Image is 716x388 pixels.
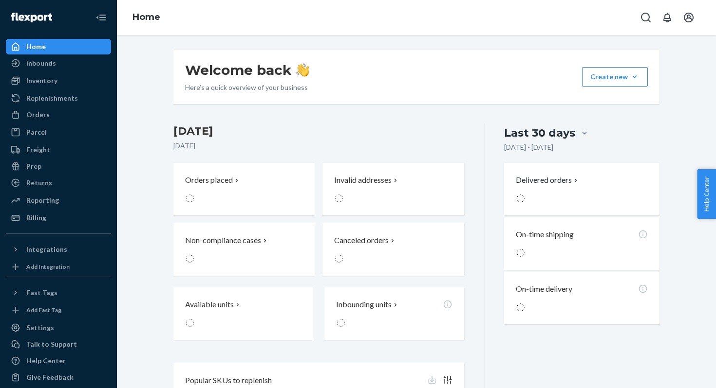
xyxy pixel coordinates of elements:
ol: breadcrumbs [125,3,168,32]
p: Here’s a quick overview of your business [185,83,309,92]
p: On-time shipping [516,229,574,240]
button: Orders placed [173,163,315,215]
div: Orders [26,110,50,120]
button: Non-compliance cases [173,223,315,276]
a: Add Fast Tag [6,304,111,316]
div: Billing [26,213,46,223]
p: Canceled orders [334,235,389,246]
p: Popular SKUs to replenish [185,375,272,386]
a: Settings [6,320,111,335]
div: Talk to Support [26,339,77,349]
div: Prep [26,161,41,171]
button: Integrations [6,242,111,257]
button: Close Navigation [92,8,111,27]
div: Freight [26,145,50,155]
div: Reporting [26,195,59,205]
div: Give Feedback [26,372,74,382]
img: hand-wave emoji [296,63,309,77]
div: Last 30 days [504,125,575,141]
a: Freight [6,142,111,158]
img: Flexport logo [11,13,52,22]
p: [DATE] [173,141,464,151]
a: Reporting [6,193,111,208]
a: Help Center [6,353,111,369]
div: Add Integration [26,263,70,271]
div: Settings [26,323,54,333]
p: Orders placed [185,175,233,186]
div: Returns [26,178,52,188]
button: Help Center [697,169,716,219]
a: Billing [6,210,111,226]
a: Talk to Support [6,336,111,352]
button: Invalid addresses [322,163,464,215]
a: Replenishments [6,90,111,106]
a: Orders [6,107,111,123]
button: Open Search Box [636,8,656,27]
div: Home [26,42,46,52]
div: Integrations [26,245,67,254]
a: Parcel [6,124,111,140]
div: Parcel [26,127,47,137]
div: Inventory [26,76,57,86]
a: Add Integration [6,261,111,273]
button: Fast Tags [6,285,111,300]
div: Add Fast Tag [26,306,61,314]
h1: Welcome back [185,61,309,79]
div: Replenishments [26,93,78,103]
div: Inbounds [26,58,56,68]
p: Available units [185,299,234,310]
p: Non-compliance cases [185,235,261,246]
button: Give Feedback [6,370,111,385]
a: Home [6,39,111,54]
button: Open account menu [679,8,698,27]
p: Invalid addresses [334,175,392,186]
button: Available units [173,287,313,340]
h3: [DATE] [173,123,464,139]
button: Create new [582,67,648,87]
button: Delivered orders [516,175,580,186]
a: Home [132,12,160,22]
a: Prep [6,159,111,174]
p: Inbounding units [336,299,392,310]
div: Help Center [26,356,66,366]
button: Open notifications [658,8,677,27]
button: Canceled orders [322,223,464,276]
div: Fast Tags [26,288,57,298]
button: Inbounding units [324,287,464,340]
a: Returns [6,175,111,191]
a: Inbounds [6,55,111,71]
p: [DATE] - [DATE] [504,142,553,152]
a: Inventory [6,73,111,88]
p: On-time delivery [516,283,572,295]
